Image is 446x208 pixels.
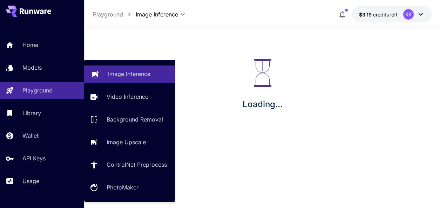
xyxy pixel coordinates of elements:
[359,12,373,18] span: $3.19
[22,109,41,117] p: Library
[84,88,175,105] a: Video Inference
[22,41,38,49] p: Home
[359,11,398,18] div: $3.19127
[22,63,42,72] p: Models
[22,131,39,140] p: Wallet
[84,179,175,196] a: PhotoMaker
[107,183,138,192] p: PhotoMaker
[22,177,39,185] p: Usage
[84,111,175,128] a: Background Removal
[22,154,46,162] p: API Keys
[107,138,146,146] p: Image Upscale
[107,115,163,124] p: Background Removal
[136,10,178,19] span: Image Inference
[373,12,398,18] span: credits left
[84,65,175,83] a: Image Inference
[84,133,175,151] a: Image Upscale
[84,156,175,173] a: ControlNet Preprocess
[243,98,283,111] p: Loading...
[403,9,414,20] div: KK
[107,160,167,169] p: ControlNet Preprocess
[93,10,136,19] nav: breadcrumb
[22,86,53,95] p: Playground
[93,10,123,19] p: Playground
[107,92,148,101] p: Video Inference
[108,70,150,78] p: Image Inference
[352,6,432,22] button: $3.19127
